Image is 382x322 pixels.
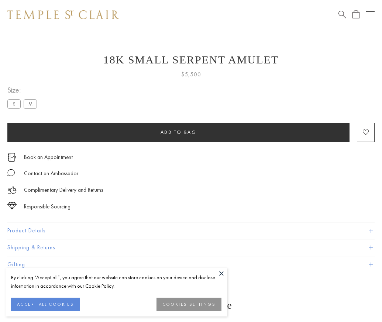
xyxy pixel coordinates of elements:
[11,273,221,290] div: By clicking “Accept all”, you agree that our website can store cookies on your device and disclos...
[352,10,359,19] a: Open Shopping Bag
[24,169,78,178] div: Contact an Ambassador
[181,70,201,79] span: $5,500
[7,153,16,162] img: icon_appointment.svg
[156,298,221,311] button: COOKIES SETTINGS
[7,186,17,195] img: icon_delivery.svg
[7,256,375,273] button: Gifting
[24,202,70,211] div: Responsible Sourcing
[7,53,375,66] h1: 18K Small Serpent Amulet
[7,10,119,19] img: Temple St. Clair
[7,222,375,239] button: Product Details
[7,123,350,142] button: Add to bag
[366,10,375,19] button: Open navigation
[7,202,17,210] img: icon_sourcing.svg
[7,239,375,256] button: Shipping & Returns
[7,169,15,176] img: MessageIcon-01_2.svg
[338,10,346,19] a: Search
[7,84,40,96] span: Size:
[7,99,21,108] label: S
[24,99,37,108] label: M
[11,298,80,311] button: ACCEPT ALL COOKIES
[24,153,73,161] a: Book an Appointment
[161,129,197,135] span: Add to bag
[24,186,103,195] p: Complimentary Delivery and Returns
